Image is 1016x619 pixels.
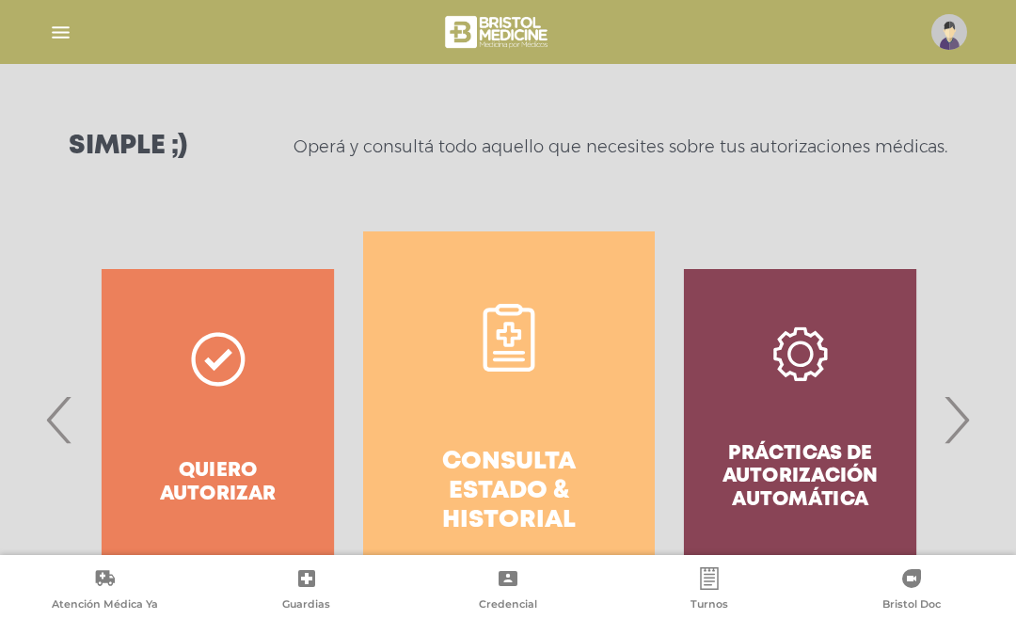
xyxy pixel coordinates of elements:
h4: Consulta estado & historial [397,448,620,536]
a: Credencial [407,567,609,615]
p: Operá y consultá todo aquello que necesites sobre tus autorizaciones médicas. [294,135,947,158]
a: Atención Médica Ya [4,567,205,615]
h3: Simple ;) [69,134,187,160]
img: Cober_menu-lines-white.svg [49,21,72,44]
a: Guardias [205,567,406,615]
span: Previous [41,369,78,470]
img: bristol-medicine-blanco.png [442,9,554,55]
span: Bristol Doc [882,597,941,614]
span: Next [938,369,975,470]
a: Turnos [609,567,810,615]
a: Consulta estado & historial [363,231,654,608]
span: Guardias [282,597,330,614]
span: Turnos [691,597,728,614]
a: Bristol Doc [811,567,1012,615]
span: Credencial [479,597,537,614]
img: profile-placeholder.svg [931,14,967,50]
span: Atención Médica Ya [52,597,158,614]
